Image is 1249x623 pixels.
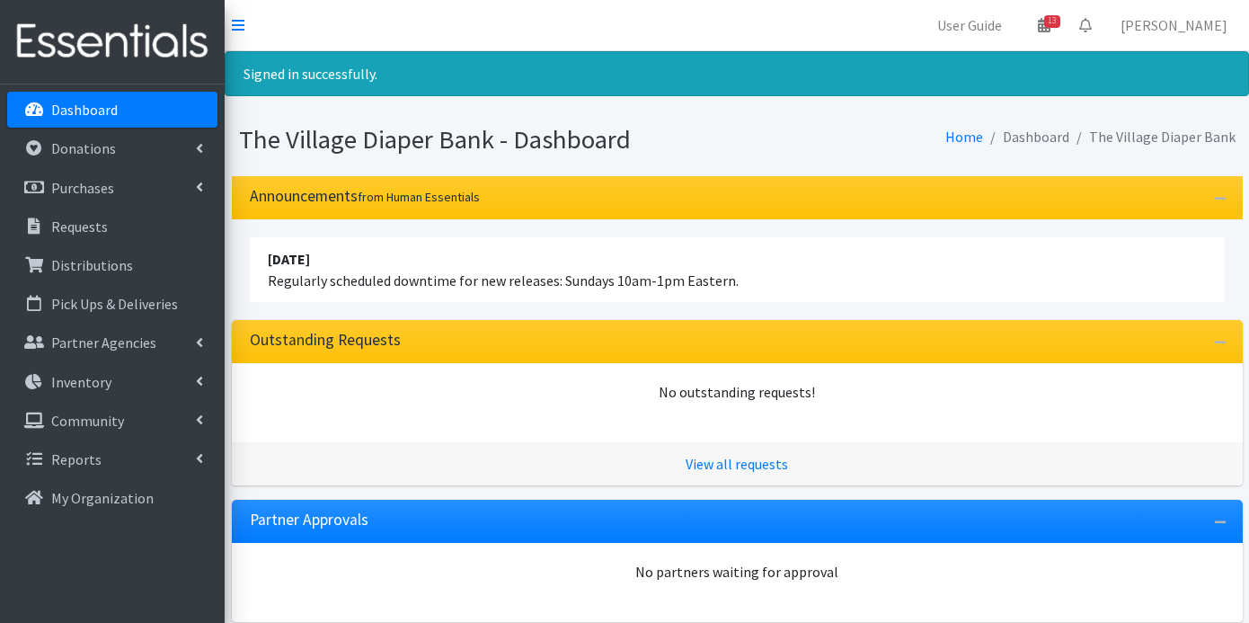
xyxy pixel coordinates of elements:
span: 13 [1044,15,1060,28]
h1: The Village Diaper Bank - Dashboard [239,124,731,156]
p: Requests [51,218,108,236]
h3: Announcements [250,187,480,206]
strong: [DATE] [268,250,310,268]
a: 13 [1023,7,1065,43]
a: User Guide [923,7,1016,43]
a: Donations [7,130,217,166]
a: Partner Agencies [7,325,217,360]
img: HumanEssentials [7,12,217,72]
a: Dashboard [7,92,217,128]
a: Purchases [7,170,217,206]
div: No outstanding requests! [250,381,1225,403]
h3: Partner Approvals [250,511,368,530]
p: Partner Agencies [51,334,156,352]
a: View all requests [686,455,788,473]
li: The Village Diaper Bank [1069,124,1236,150]
a: Inventory [7,364,217,400]
div: Signed in successfully. [225,51,1249,96]
a: [PERSON_NAME] [1106,7,1242,43]
p: Donations [51,139,116,157]
p: Distributions [51,256,133,274]
p: Dashboard [51,101,118,119]
li: Regularly scheduled downtime for new releases: Sundays 10am-1pm Eastern. [250,237,1225,302]
p: Inventory [51,373,111,391]
p: Pick Ups & Deliveries [51,295,178,313]
div: No partners waiting for approval [250,561,1225,583]
p: Reports [51,450,102,468]
a: Requests [7,209,217,245]
a: Home [945,128,983,146]
a: Pick Ups & Deliveries [7,286,217,322]
a: My Organization [7,480,217,516]
h3: Outstanding Requests [250,331,401,350]
a: Distributions [7,247,217,283]
li: Dashboard [983,124,1069,150]
a: Reports [7,441,217,477]
p: Community [51,412,124,430]
small: from Human Essentials [358,189,480,205]
p: My Organization [51,489,154,507]
a: Community [7,403,217,439]
p: Purchases [51,179,114,197]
